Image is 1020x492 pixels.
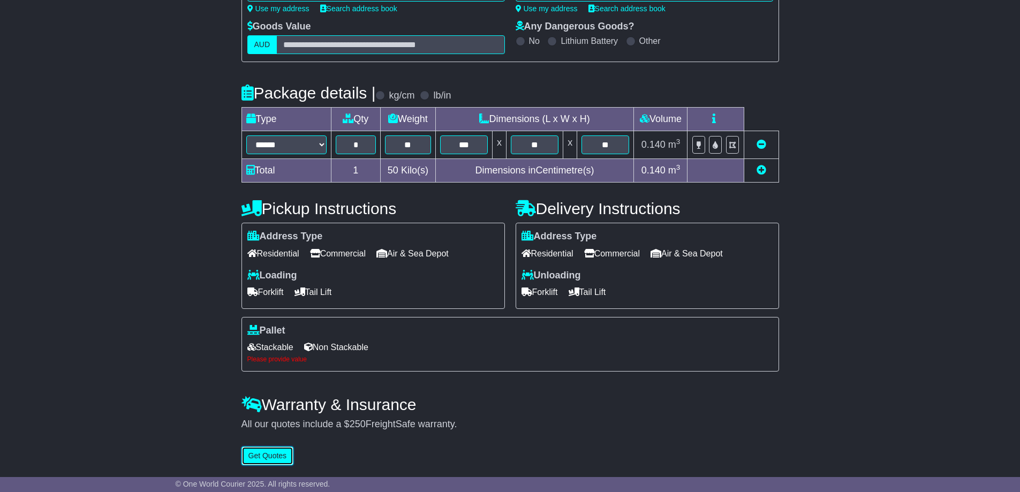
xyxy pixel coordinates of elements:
label: No [529,36,540,46]
a: Use my address [247,4,309,13]
a: Search address book [588,4,666,13]
label: Lithium Battery [561,36,618,46]
span: 250 [350,419,366,429]
label: Unloading [522,270,581,282]
div: Please provide value [247,355,773,363]
button: Get Quotes [241,446,294,465]
h4: Package details | [241,84,376,102]
a: Remove this item [757,139,766,150]
sup: 3 [676,138,681,146]
a: Use my address [516,4,578,13]
span: Non Stackable [304,339,368,355]
span: Forklift [247,284,284,300]
span: Tail Lift [569,284,606,300]
td: x [563,131,577,159]
label: lb/in [433,90,451,102]
span: 0.140 [641,165,666,176]
label: Other [639,36,661,46]
a: Add new item [757,165,766,176]
span: Air & Sea Depot [376,245,449,262]
span: Tail Lift [294,284,332,300]
a: Search address book [320,4,397,13]
label: kg/cm [389,90,414,102]
sup: 3 [676,163,681,171]
span: Commercial [310,245,366,262]
td: Qty [331,108,381,131]
span: 50 [388,165,398,176]
span: Air & Sea Depot [651,245,723,262]
label: Any Dangerous Goods? [516,21,634,33]
span: Residential [522,245,573,262]
td: Total [241,159,331,183]
span: m [668,165,681,176]
td: Dimensions (L x W x H) [435,108,634,131]
span: m [668,139,681,150]
td: 1 [331,159,381,183]
td: Type [241,108,331,131]
label: AUD [247,35,277,54]
span: Residential [247,245,299,262]
h4: Pickup Instructions [241,200,505,217]
span: © One World Courier 2025. All rights reserved. [176,480,330,488]
td: Volume [634,108,687,131]
label: Goods Value [247,21,311,33]
td: Dimensions in Centimetre(s) [435,159,634,183]
span: Commercial [584,245,640,262]
td: Weight [381,108,436,131]
div: All our quotes include a $ FreightSafe warranty. [241,419,779,430]
span: Stackable [247,339,293,355]
span: 0.140 [641,139,666,150]
label: Address Type [522,231,597,243]
label: Loading [247,270,297,282]
label: Pallet [247,325,285,337]
span: Forklift [522,284,558,300]
label: Address Type [247,231,323,243]
h4: Delivery Instructions [516,200,779,217]
td: x [492,131,506,159]
h4: Warranty & Insurance [241,396,779,413]
td: Kilo(s) [381,159,436,183]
